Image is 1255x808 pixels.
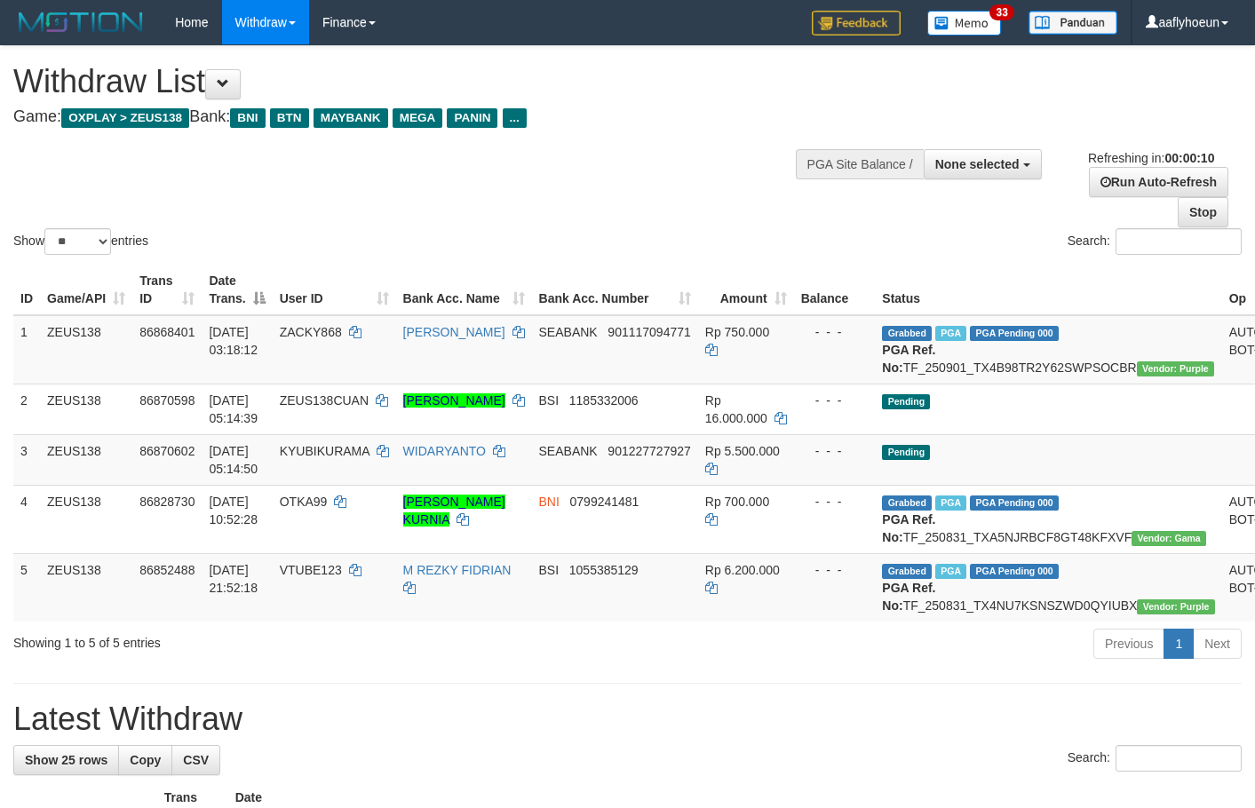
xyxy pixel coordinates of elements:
[171,745,220,775] a: CSV
[801,561,869,579] div: - - -
[1178,197,1228,227] a: Stop
[403,444,486,458] a: WIDARYANTO
[882,343,935,375] b: PGA Ref. No:
[209,444,258,476] span: [DATE] 05:14:50
[608,444,690,458] span: Copy 901227727927 to clipboard
[132,265,202,315] th: Trans ID: activate to sort column ascending
[801,323,869,341] div: - - -
[705,325,769,339] span: Rp 750.000
[1193,629,1242,659] a: Next
[698,265,794,315] th: Amount: activate to sort column ascending
[139,325,195,339] span: 86868401
[25,753,107,767] span: Show 25 rows
[280,563,342,577] span: VTUBE123
[1068,745,1242,772] label: Search:
[139,444,195,458] span: 86870602
[882,394,930,409] span: Pending
[1029,11,1117,35] img: panduan.png
[970,564,1059,579] span: PGA Pending
[209,325,258,357] span: [DATE] 03:18:12
[13,485,40,553] td: 4
[118,745,172,775] a: Copy
[139,393,195,408] span: 86870598
[230,108,265,128] span: BNI
[40,265,132,315] th: Game/API: activate to sort column ascending
[13,9,148,36] img: MOTION_logo.png
[13,108,819,126] h4: Game: Bank:
[13,64,819,99] h1: Withdraw List
[882,581,935,613] b: PGA Ref. No:
[935,157,1020,171] span: None selected
[882,512,935,544] b: PGA Ref. No:
[13,265,40,315] th: ID
[403,495,505,527] a: [PERSON_NAME] KURNIA
[1093,629,1164,659] a: Previous
[314,108,388,128] span: MAYBANK
[539,444,598,458] span: SEABANK
[539,325,598,339] span: SEABANK
[1068,228,1242,255] label: Search:
[705,563,780,577] span: Rp 6.200.000
[130,753,161,767] span: Copy
[270,108,309,128] span: BTN
[935,495,966,511] span: Marked by aafsreyleap
[569,393,639,408] span: Copy 1185332006 to clipboard
[882,495,932,511] span: Grabbed
[935,326,966,341] span: Marked by aaftrukkakada
[1089,167,1228,197] a: Run Auto-Refresh
[13,434,40,485] td: 3
[40,384,132,434] td: ZEUS138
[801,493,869,511] div: - - -
[539,393,560,408] span: BSI
[882,326,932,341] span: Grabbed
[882,445,930,460] span: Pending
[970,495,1059,511] span: PGA Pending
[1132,531,1206,546] span: Vendor URL: https://trx31.1velocity.biz
[13,315,40,384] td: 1
[13,228,148,255] label: Show entries
[539,495,560,509] span: BNI
[705,495,769,509] span: Rp 700.000
[280,444,369,458] span: KYUBIKURAMA
[13,553,40,622] td: 5
[1116,745,1242,772] input: Search:
[1088,151,1214,165] span: Refreshing in:
[139,495,195,509] span: 86828730
[403,393,505,408] a: [PERSON_NAME]
[1164,151,1214,165] strong: 00:00:10
[608,325,690,339] span: Copy 901117094771 to clipboard
[209,495,258,527] span: [DATE] 10:52:28
[989,4,1013,20] span: 33
[13,745,119,775] a: Show 25 rows
[801,392,869,409] div: - - -
[882,564,932,579] span: Grabbed
[209,393,258,425] span: [DATE] 05:14:39
[403,563,512,577] a: M REZKY FIDRIAN
[1137,599,1214,614] span: Vendor URL: https://trx4.1velocity.biz
[13,701,1242,737] h1: Latest Withdraw
[280,393,369,408] span: ZEUS138CUAN
[1137,361,1214,376] span: Vendor URL: https://trx4.1velocity.biz
[970,326,1059,341] span: PGA Pending
[875,553,1221,622] td: TF_250831_TX4NU7KSNSZWD0QYIUBX
[705,444,780,458] span: Rp 5.500.000
[280,495,328,509] span: OTKA99
[801,442,869,460] div: - - -
[40,315,132,384] td: ZEUS138
[209,563,258,595] span: [DATE] 21:52:18
[812,11,901,36] img: Feedback.jpg
[503,108,527,128] span: ...
[403,325,505,339] a: [PERSON_NAME]
[539,563,560,577] span: BSI
[280,325,342,339] span: ZACKY868
[796,149,924,179] div: PGA Site Balance /
[1164,629,1194,659] a: 1
[935,564,966,579] span: Marked by aafsolysreylen
[393,108,443,128] span: MEGA
[927,11,1002,36] img: Button%20Memo.svg
[875,485,1221,553] td: TF_250831_TXA5NJRBCF8GT48KFXVF
[570,495,639,509] span: Copy 0799241481 to clipboard
[13,384,40,434] td: 2
[61,108,189,128] span: OXPLAY > ZEUS138
[40,485,132,553] td: ZEUS138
